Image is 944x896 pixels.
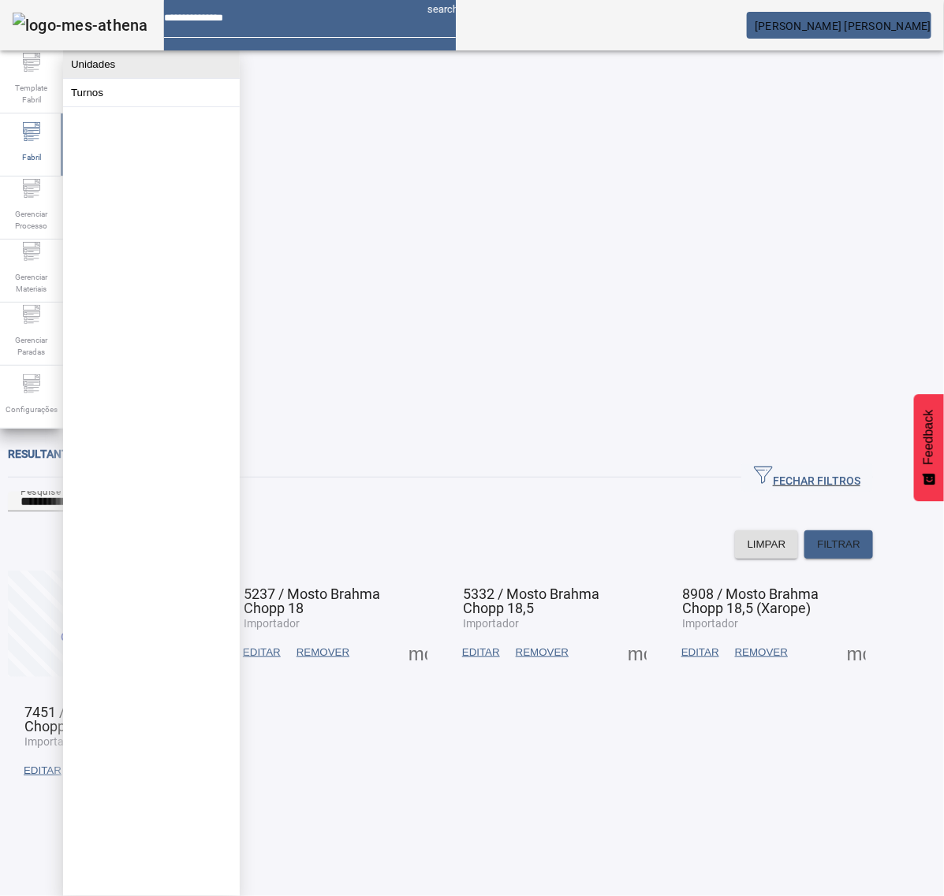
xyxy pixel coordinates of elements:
[735,530,799,559] button: LIMPAR
[804,530,873,559] button: FILTRAR
[24,763,62,779] span: EDITAR
[8,329,55,362] span: Gerenciar Paradas
[235,638,289,667] button: EDITAR
[817,537,860,552] span: FILTRAR
[404,638,432,667] button: Mais
[21,485,170,496] mat-label: Pesquise por código ou descrição
[914,394,944,501] button: Feedback - Mostrar pesquisa
[63,50,240,78] button: Unidades
[63,79,240,106] button: Turnos
[62,630,162,645] div: CRIAR RESULTANTE
[741,463,873,492] button: FECHAR FILTROS
[922,410,936,465] span: Feedback
[842,638,871,667] button: Mais
[755,20,931,32] span: [PERSON_NAME] [PERSON_NAME]
[748,537,786,552] span: LIMPAR
[8,203,55,236] span: Gerenciar Processo
[681,645,719,660] span: EDITAR
[244,586,380,616] span: 5237 / Mosto Brahma Chopp 18
[754,466,860,489] span: FECHAR FILTROS
[623,638,651,667] button: Mais
[462,645,500,660] span: EDITAR
[297,645,349,660] span: REMOVER
[8,266,55,299] span: Gerenciar Materiais
[508,638,576,667] button: REMOVER
[463,586,599,616] span: 5332 / Mosto Brahma Chopp 18,5
[727,638,796,667] button: REMOVER
[8,77,55,110] span: Template Fabril
[13,13,148,38] img: logo-mes-athena
[16,757,69,785] button: EDITAR
[17,147,46,168] span: Fabril
[673,638,727,667] button: EDITAR
[289,638,357,667] button: REMOVER
[516,645,569,660] span: REMOVER
[8,448,81,460] span: Resultantes
[454,638,508,667] button: EDITAR
[682,586,819,616] span: 8908 / Mosto Brahma Chopp 18,5 (Xarope)
[8,571,215,677] button: CRIAR RESULTANTE
[243,645,281,660] span: EDITAR
[735,645,788,660] span: REMOVER
[1,399,62,420] span: Configurações
[24,704,161,734] span: 7451 / Mosto Brahma Chopp 18,5 FRES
